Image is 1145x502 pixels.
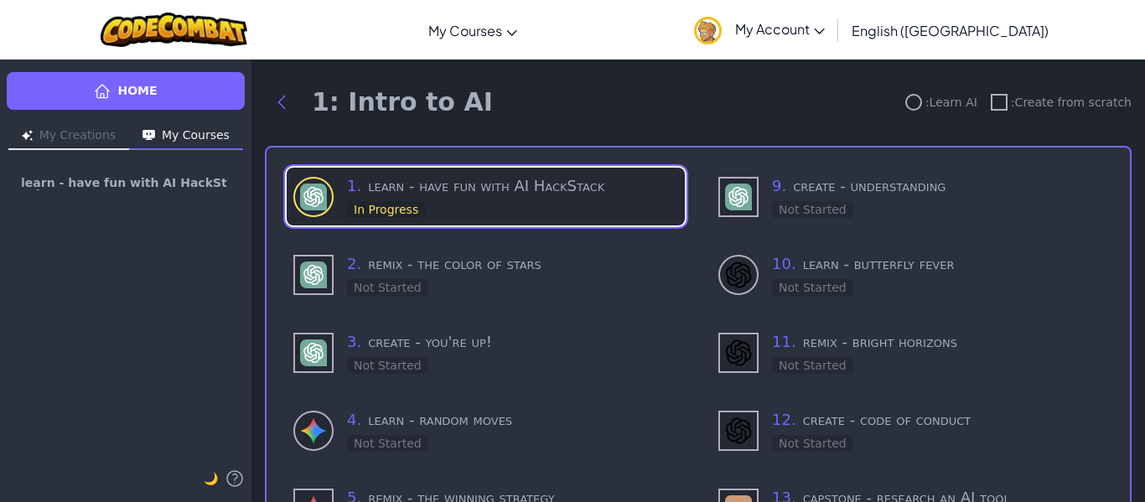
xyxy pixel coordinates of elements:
[712,246,1110,303] div: learn to use - DALL-E 3 (Not Started)
[772,252,1103,276] h3: learn - butterfly fever
[772,411,796,428] span: 12 .
[287,246,685,303] div: use - GPT-4 (Not Started)
[347,408,678,432] h3: learn - random moves
[300,261,327,288] img: GPT-4
[694,17,722,44] img: avatar
[347,333,361,350] span: 3 .
[300,339,327,366] img: GPT-4
[347,357,428,374] div: Not Started
[772,201,853,218] div: Not Started
[772,435,853,452] div: Not Started
[712,323,1110,381] div: use - DALL-E 3 (Not Started)
[925,94,977,111] span: : Learn AI
[300,184,327,210] img: GPT-4
[347,435,428,452] div: Not Started
[772,174,1103,198] h3: create - understanding
[7,163,245,204] a: learn - have fun with AI HackStack
[772,357,853,374] div: Not Started
[101,13,247,47] img: CodeCombat logo
[347,174,678,198] h3: learn - have fun with AI HackStack
[420,8,526,53] a: My Courses
[712,168,1110,225] div: use - GPT-4 (Not Started)
[347,411,361,428] span: 4 .
[300,417,327,444] img: Gemini
[772,333,796,350] span: 11 .
[735,20,825,38] span: My Account
[347,177,361,194] span: 1 .
[772,408,1103,432] h3: create - code of conduct
[287,323,685,381] div: use - GPT-4 (Not Started)
[772,255,796,272] span: 10 .
[725,339,752,366] img: DALL-E 3
[287,168,685,225] div: learn to use - GPT-4 (In Progress)
[204,472,218,485] span: 🌙
[1011,94,1132,111] span: : Create from scratch
[7,72,245,110] a: Home
[347,255,361,272] span: 2 .
[772,177,786,194] span: 9 .
[772,279,853,296] div: Not Started
[725,184,752,210] img: GPT-4
[117,82,157,100] span: Home
[142,130,155,141] img: Icon
[686,3,833,56] a: My Account
[428,22,502,39] span: My Courses
[265,85,298,119] button: Back to modules
[725,417,752,444] img: DALL-E 3
[287,401,685,459] div: learn to use - Gemini (Not Started)
[852,22,1049,39] span: English ([GEOGRAPHIC_DATA])
[8,123,129,150] button: My Creations
[312,87,493,117] h1: 1: Intro to AI
[129,123,243,150] button: My Courses
[347,252,678,276] h3: remix - the color of stars
[843,8,1057,53] a: English ([GEOGRAPHIC_DATA])
[725,261,752,288] img: DALL-E 3
[347,201,425,218] div: In Progress
[21,177,231,190] span: learn - have fun with AI HackStack
[772,330,1103,354] h3: remix - bright horizons
[347,330,678,354] h3: create - you're up!
[347,279,428,296] div: Not Started
[22,130,33,141] img: Icon
[204,468,218,489] button: 🌙
[712,401,1110,459] div: use - DALL-E 3 (Not Started)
